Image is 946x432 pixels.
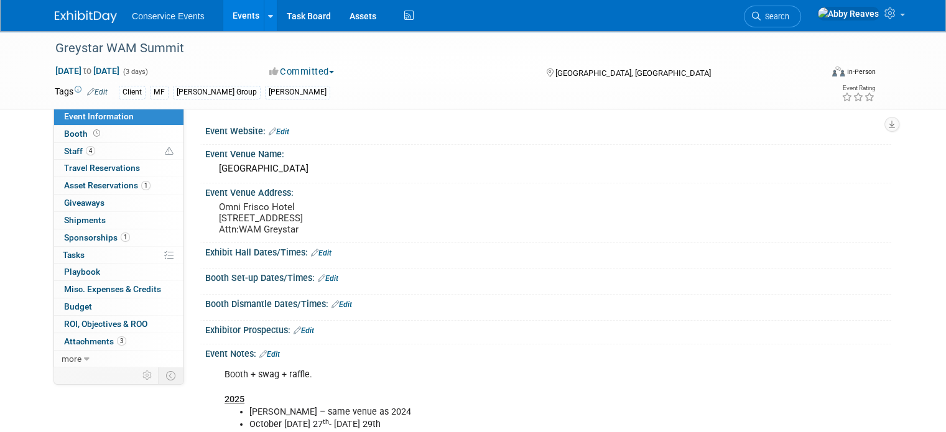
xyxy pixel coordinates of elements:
span: Misc. Expenses & Credits [64,284,161,294]
td: Tags [55,85,108,99]
div: Exhibit Hall Dates/Times: [205,243,891,259]
span: Tasks [63,250,85,260]
li: October [DATE] 27 - [DATE] 29th [249,418,751,431]
div: [PERSON_NAME] [265,86,330,99]
span: 1 [121,232,130,242]
span: ROI, Objectives & ROO [64,319,147,329]
div: Event Website: [205,122,891,138]
div: Event Rating [842,85,875,91]
td: Toggle Event Tabs [159,367,184,384]
a: Booth [54,126,183,142]
li: [PERSON_NAME] – same venue as 2024 [249,406,751,418]
div: Greystar WAM Summit [51,37,806,60]
span: Attachments [64,336,126,346]
span: Sponsorships [64,232,130,242]
span: to [81,66,93,76]
a: Misc. Expenses & Credits [54,281,183,298]
span: Booth not reserved yet [91,129,103,138]
a: Search [744,6,801,27]
a: Event Information [54,108,183,125]
u: 2025 [225,394,244,405]
div: Exhibitor Prospectus: [205,321,891,337]
div: Event Venue Address: [205,183,891,199]
a: Edit [87,88,108,96]
img: ExhibitDay [55,11,117,23]
span: Asset Reservations [64,180,151,190]
span: (3 days) [122,68,148,76]
span: Staff [64,146,95,156]
img: Abby Reaves [817,7,879,21]
span: Booth [64,129,103,139]
a: Edit [311,249,332,257]
span: Shipments [64,215,106,225]
span: Playbook [64,267,100,277]
span: 4 [86,146,95,155]
button: Committed [265,65,339,78]
div: Booth Dismantle Dates/Times: [205,295,891,311]
span: Potential Scheduling Conflict -- at least one attendee is tagged in another overlapping event. [165,146,174,157]
a: Budget [54,298,183,315]
a: Edit [259,350,280,359]
sup: th [323,418,329,426]
pre: Omni Frisco Hotel [STREET_ADDRESS] Attn:WAM Greystar [219,201,478,235]
a: Edit [318,274,338,283]
a: Playbook [54,264,183,280]
span: [GEOGRAPHIC_DATA], [GEOGRAPHIC_DATA] [555,68,711,78]
a: Giveaways [54,195,183,211]
img: Format-Inperson.png [832,67,845,76]
a: Asset Reservations1 [54,177,183,194]
a: Staff4 [54,143,183,160]
span: 3 [117,336,126,346]
a: Sponsorships1 [54,229,183,246]
span: Event Information [64,111,134,121]
span: Budget [64,301,92,311]
span: Travel Reservations [64,163,140,173]
a: Shipments [54,212,183,229]
div: [PERSON_NAME] Group [173,86,261,99]
a: Travel Reservations [54,160,183,177]
div: MF [150,86,169,99]
div: Event Venue Name: [205,145,891,160]
div: Booth Set-up Dates/Times: [205,269,891,285]
span: 1 [141,181,151,190]
a: Tasks [54,247,183,264]
td: Personalize Event Tab Strip [137,367,159,384]
span: [DATE] [DATE] [55,65,120,76]
a: Edit [294,326,314,335]
a: Attachments3 [54,333,183,350]
span: Search [761,12,789,21]
div: Client [119,86,146,99]
span: more [62,354,81,364]
span: Giveaways [64,198,104,208]
div: [GEOGRAPHIC_DATA] [215,159,882,178]
a: Edit [269,127,289,136]
a: more [54,351,183,367]
div: Event Notes: [205,344,891,361]
span: Conservice Events [132,11,205,21]
a: ROI, Objectives & ROO [54,316,183,333]
div: In-Person [846,67,876,76]
div: Event Format [754,65,876,83]
a: Edit [332,300,352,309]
